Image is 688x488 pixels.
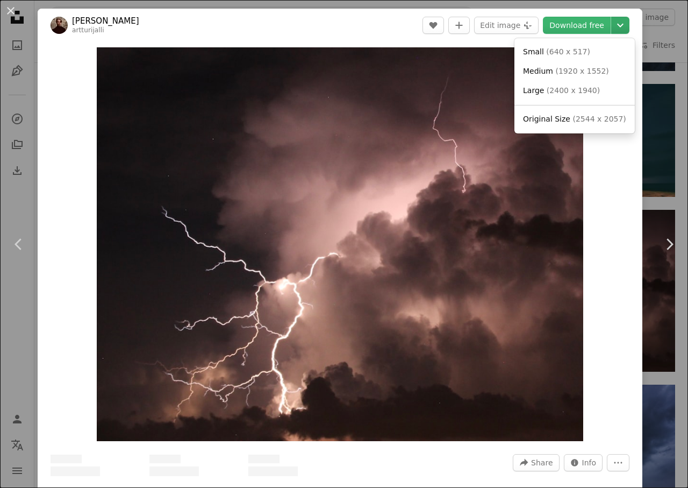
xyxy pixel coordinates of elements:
span: ( 640 x 517 ) [546,47,590,56]
button: Choose download size [611,17,629,34]
span: ( 2544 x 2057 ) [572,115,626,123]
span: ( 1920 x 1552 ) [555,67,608,75]
span: Medium [523,67,553,75]
span: Original Size [523,115,570,123]
span: Small [523,47,544,56]
div: Choose download size [514,38,635,133]
span: Large [523,86,544,95]
span: ( 2400 x 1940 ) [547,86,600,95]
